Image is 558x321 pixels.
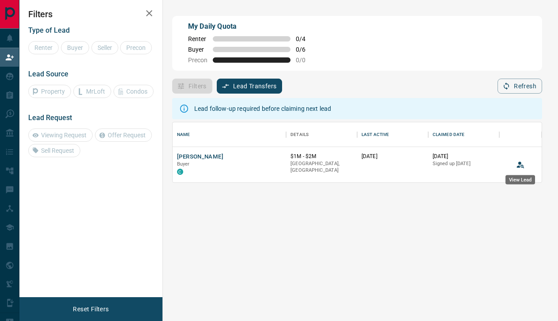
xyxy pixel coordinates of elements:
[296,46,315,53] span: 0 / 6
[357,122,428,147] div: Last Active
[296,57,315,64] span: 0 / 0
[217,79,283,94] button: Lead Transfers
[362,153,424,160] p: [DATE]
[433,153,495,160] p: [DATE]
[28,26,70,34] span: Type of Lead
[516,160,525,169] svg: View Lead
[28,113,72,122] span: Lead Request
[290,122,309,147] div: Details
[433,122,465,147] div: Claimed Date
[177,161,190,167] span: Buyer
[177,169,183,175] div: condos.ca
[188,21,315,32] p: My Daily Quota
[362,122,389,147] div: Last Active
[188,35,207,42] span: Renter
[188,46,207,53] span: Buyer
[194,101,331,117] div: Lead follow-up required before claiming next lead
[290,160,353,174] p: [GEOGRAPHIC_DATA], [GEOGRAPHIC_DATA]
[290,153,353,160] p: $1M - $2M
[28,70,68,78] span: Lead Source
[514,158,527,171] button: View Lead
[296,35,315,42] span: 0 / 4
[498,79,542,94] button: Refresh
[505,175,535,185] div: View Lead
[433,160,495,167] p: Signed up [DATE]
[67,302,114,317] button: Reset Filters
[173,122,286,147] div: Name
[286,122,357,147] div: Details
[28,9,154,19] h2: Filters
[177,153,223,161] button: [PERSON_NAME]
[428,122,499,147] div: Claimed Date
[188,57,207,64] span: Precon
[177,122,190,147] div: Name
